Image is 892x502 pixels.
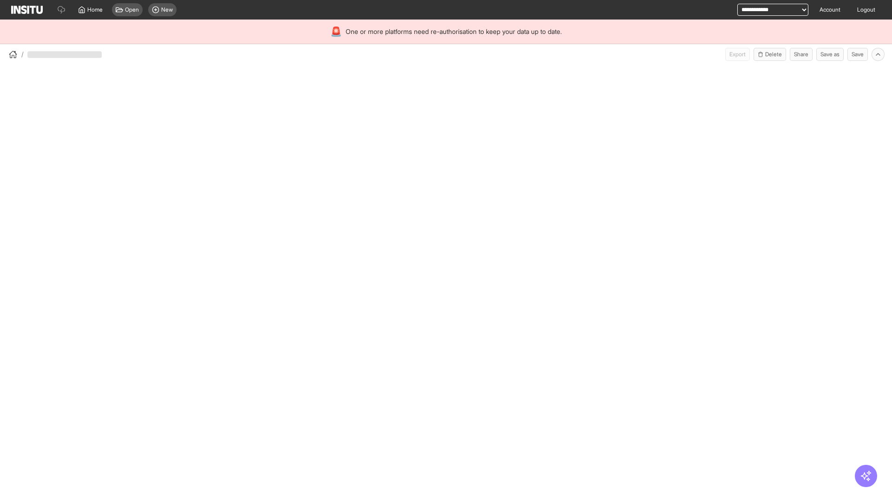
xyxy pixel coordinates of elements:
[125,6,139,13] span: Open
[11,6,43,14] img: Logo
[21,50,24,59] span: /
[7,49,24,60] button: /
[754,48,786,61] button: Delete
[847,48,868,61] button: Save
[87,6,103,13] span: Home
[330,25,342,38] div: 🚨
[725,48,750,61] span: Can currently only export from Insights reports.
[346,27,562,36] span: One or more platforms need re-authorisation to keep your data up to date.
[161,6,173,13] span: New
[790,48,813,61] button: Share
[816,48,844,61] button: Save as
[725,48,750,61] button: Export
